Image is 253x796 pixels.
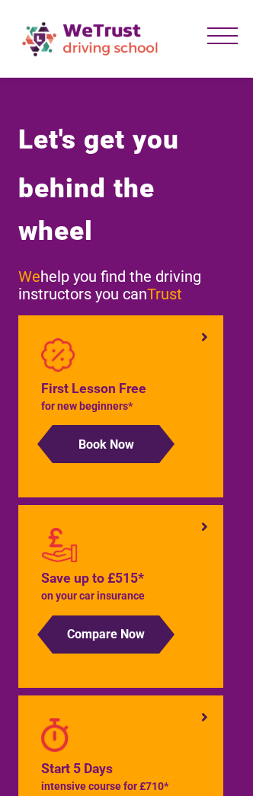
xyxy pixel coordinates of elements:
img: badge-percent-light.png [41,338,75,372]
a: Save up to £515* on your car insurance Compare Now [41,528,200,653]
span: on your car insurance [41,590,145,602]
button: Compare Now [53,615,159,654]
img: wetrust-ds-logo.png [15,15,168,62]
img: red-personal-loans2.png [41,528,78,562]
span: intensive course for £710* [41,780,168,792]
span: Let's get you behind the [18,116,248,250]
a: First Lesson Free for new beginners* Book Now [41,338,200,463]
span: for new beginners* [41,400,133,412]
button: Book Now [53,425,159,463]
span: Trust [147,285,182,303]
span: help you find the driving instructors you can [18,267,201,303]
span: wheel [18,213,93,250]
img: stopwatch-regular.png [41,718,69,753]
h4: Start 5 Days [41,759,200,779]
span: We [18,267,40,286]
h4: Save up to £515* [41,568,200,589]
h4: First Lesson Free [41,379,200,399]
